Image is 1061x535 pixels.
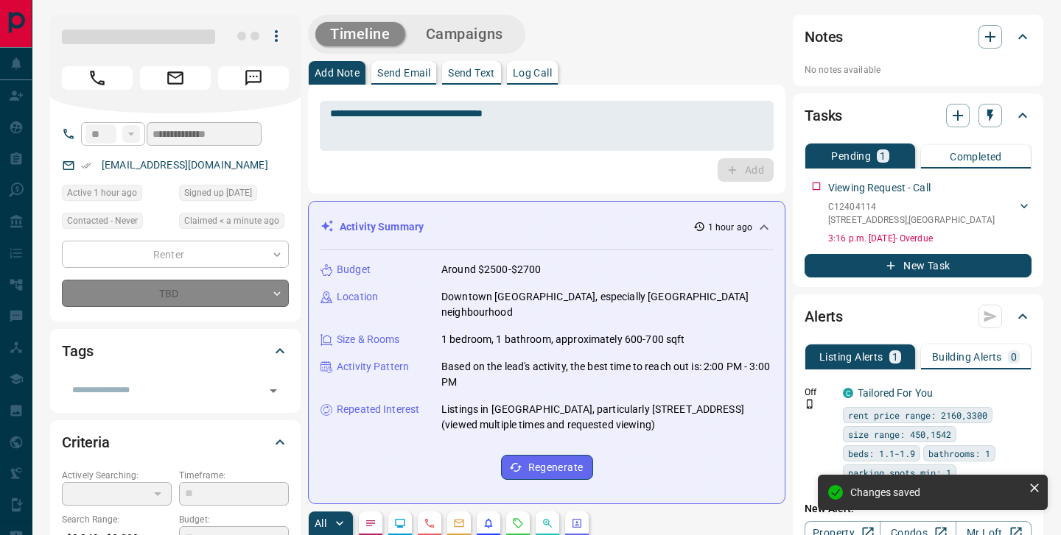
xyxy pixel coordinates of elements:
[512,517,524,529] svg: Requests
[828,232,1032,245] p: 3:16 p.m. [DATE] - Overdue
[340,219,424,235] p: Activity Summary
[708,221,752,234] p: 1 hour ago
[67,185,137,200] span: Active 1 hour ago
[441,402,773,433] p: Listings in [GEOGRAPHIC_DATA], particularly [STREET_ADDRESS] (viewed multiple times and requested...
[932,352,1002,362] p: Building Alerts
[805,63,1032,77] p: No notes available
[62,425,289,460] div: Criteria
[218,66,289,90] span: Message
[819,352,883,362] p: Listing Alerts
[441,262,541,277] p: Around $2500-$2700
[880,151,886,161] p: 1
[337,359,409,375] p: Activity Pattern
[828,213,995,227] p: [STREET_ADDRESS] , [GEOGRAPHIC_DATA]
[394,517,406,529] svg: Lead Browsing Activity
[805,98,1032,133] div: Tasks
[411,22,518,46] button: Campaigns
[62,339,93,363] h2: Tags
[858,387,933,399] a: Tailored For You
[828,200,995,213] p: C12404114
[102,159,268,171] a: [EMAIL_ADDRESS][DOMAIN_NAME]
[337,402,419,417] p: Repeated Interest
[179,513,289,526] p: Budget:
[805,501,1032,517] p: New Alert:
[62,241,289,268] div: Renter
[1011,352,1017,362] p: 0
[337,289,378,305] p: Location
[805,386,834,399] p: Off
[848,427,951,442] span: size range: 450,1542
[892,352,898,362] p: 1
[453,517,465,529] svg: Emails
[62,431,110,454] h2: Criteria
[365,517,377,529] svg: Notes
[263,380,284,401] button: Open
[805,25,843,49] h2: Notes
[831,151,871,161] p: Pending
[828,197,1032,230] div: C12404114[STREET_ADDRESS],[GEOGRAPHIC_DATA]
[424,517,435,529] svg: Calls
[805,254,1032,277] button: New Task
[843,388,853,398] div: condos.ca
[571,517,583,529] svg: Agent Actions
[337,262,371,277] p: Budget
[805,104,842,127] h2: Tasks
[928,446,990,461] span: bathrooms: 1
[501,455,593,480] button: Regenerate
[848,446,915,461] span: beds: 1.1-1.9
[62,513,172,526] p: Search Range:
[179,213,289,233] div: Mon Sep 15 2025
[441,359,773,390] p: Based on the lead's activity, the best time to reach out is: 2:00 PM - 3:00 PM
[542,517,553,529] svg: Opportunities
[848,465,951,480] span: parking spots min: 1
[441,332,684,347] p: 1 bedroom, 1 bathroom, approximately 600-700 sqft
[805,305,843,328] h2: Alerts
[179,469,289,482] p: Timeframe:
[67,213,138,228] span: Contacted - Never
[62,469,172,482] p: Actively Searching:
[62,66,133,90] span: Call
[315,518,326,528] p: All
[441,289,773,320] p: Downtown [GEOGRAPHIC_DATA], especially [GEOGRAPHIC_DATA] neighbourhood
[377,68,430,78] p: Send Email
[448,68,495,78] p: Send Text
[81,160,91,171] svg: Email Verified
[805,399,815,409] svg: Push Notification Only
[321,213,773,241] div: Activity Summary1 hour ago
[184,213,279,228] span: Claimed < a minute ago
[62,280,289,307] div: TBD
[483,517,494,529] svg: Listing Alerts
[140,66,211,90] span: Email
[315,22,405,46] button: Timeline
[62,185,172,205] div: Mon Sep 15 2025
[184,185,252,200] span: Signed up [DATE]
[62,333,289,369] div: Tags
[805,19,1032,54] div: Notes
[950,152,1002,162] p: Completed
[828,180,931,196] p: Viewing Request - Call
[337,332,400,347] p: Size & Rooms
[850,486,1023,498] div: Changes saved
[179,185,289,205] div: Sun Apr 07 2024
[805,299,1032,334] div: Alerts
[848,408,987,422] span: rent price range: 2160,3300
[315,68,360,78] p: Add Note
[513,68,552,78] p: Log Call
